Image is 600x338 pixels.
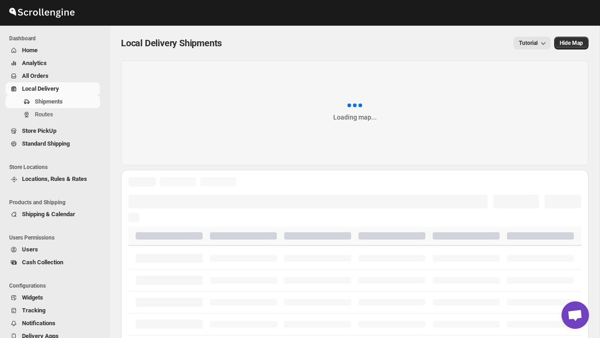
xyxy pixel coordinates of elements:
button: Routes [6,108,100,121]
button: Widgets [6,291,100,304]
span: Shipments [35,98,63,105]
span: All Orders [22,72,49,79]
span: Hide Map [560,39,583,47]
a: Open chat [561,301,589,329]
span: Users Permissions [9,234,104,241]
button: Notifications [6,317,100,330]
span: Routes [35,111,53,118]
span: Tracking [22,307,45,314]
span: Users [22,246,38,253]
button: Shipping & Calendar [6,208,100,221]
span: Products and Shipping [9,199,104,206]
button: All Orders [6,70,100,82]
button: Map action label [554,37,589,49]
span: Store Locations [9,164,104,171]
button: Tracking [6,304,100,317]
div: Loading map... [333,113,377,122]
span: Locations, Rules & Rates [22,175,87,182]
span: Shipping & Calendar [22,211,75,218]
span: Store PickUp [22,127,56,134]
button: Users [6,243,100,256]
span: Dashboard [9,35,104,42]
span: Home [22,47,38,54]
span: Configurations [9,282,104,289]
span: Standard Shipping [22,140,70,147]
span: Local Delivery [22,85,59,92]
button: Tutorial [513,37,550,49]
span: Cash Collection [22,259,63,266]
button: Shipments [6,95,100,108]
button: Home [6,44,100,57]
span: Analytics [22,60,47,66]
button: Analytics [6,57,100,70]
button: Locations, Rules & Rates [6,173,100,185]
button: Cash Collection [6,256,100,269]
span: Tutorial [519,40,538,46]
span: Local Delivery Shipments [121,38,222,49]
span: Widgets [22,294,43,301]
span: Notifications [22,320,55,327]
